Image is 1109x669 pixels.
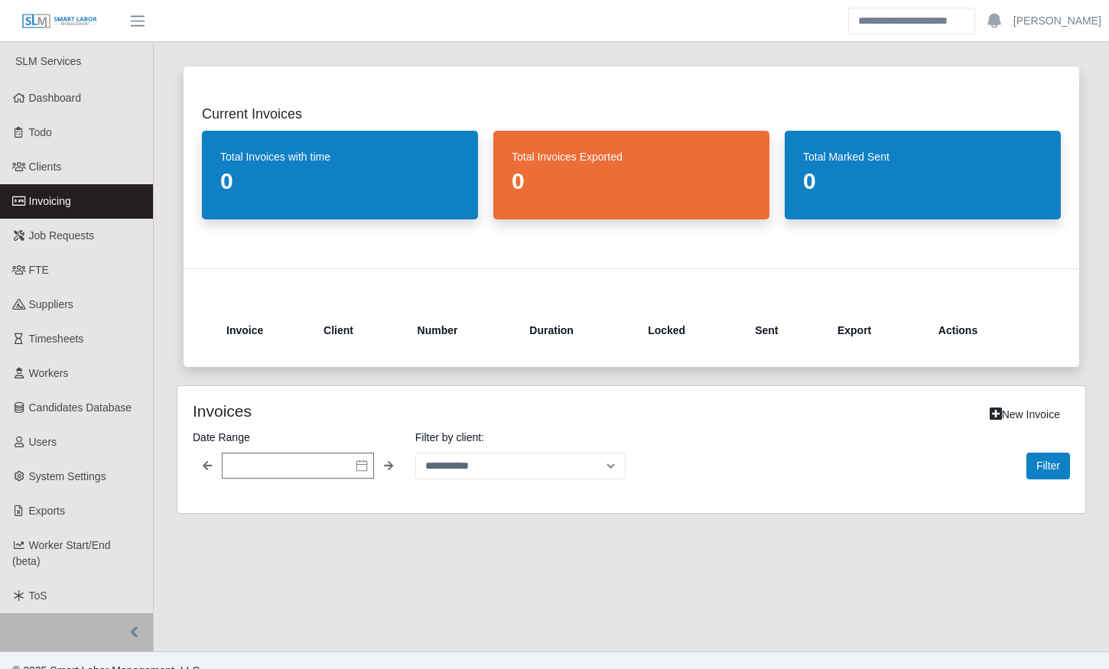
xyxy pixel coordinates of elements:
th: Actions [926,312,1036,349]
span: SLM Services [15,55,81,67]
span: Clients [29,161,62,173]
dd: 0 [220,167,460,195]
span: ToS [29,589,47,602]
label: Filter by client: [415,428,626,447]
dt: Total Marked Sent [803,149,1042,164]
input: Search [848,8,975,34]
label: Date Range [193,428,403,447]
th: Number [405,312,518,349]
dd: 0 [512,167,751,195]
dd: 0 [803,167,1042,195]
dt: Total Invoices with time [220,149,460,164]
span: System Settings [29,470,106,482]
span: Exports [29,505,65,517]
a: New Invoice [980,401,1070,428]
span: Timesheets [29,333,84,345]
th: Invoice [226,312,311,349]
h2: Current Invoices [202,103,1061,125]
span: Job Requests [29,229,95,242]
th: Export [825,312,926,349]
span: Candidates Database [29,401,132,414]
span: Users [29,436,57,448]
h4: Invoices [193,401,545,421]
th: Client [311,312,405,349]
button: Filter [1026,453,1070,479]
span: Worker Start/End (beta) [12,539,111,567]
th: Duration [517,312,636,349]
span: Suppliers [29,298,73,310]
th: Locked [636,312,743,349]
th: Sent [743,312,825,349]
span: Invoicing [29,195,71,207]
img: SLM Logo [21,13,98,30]
dt: Total Invoices Exported [512,149,751,164]
span: FTE [29,264,49,276]
span: Dashboard [29,92,82,104]
span: Workers [29,367,69,379]
span: Todo [29,126,52,138]
a: [PERSON_NAME] [1013,13,1101,29]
